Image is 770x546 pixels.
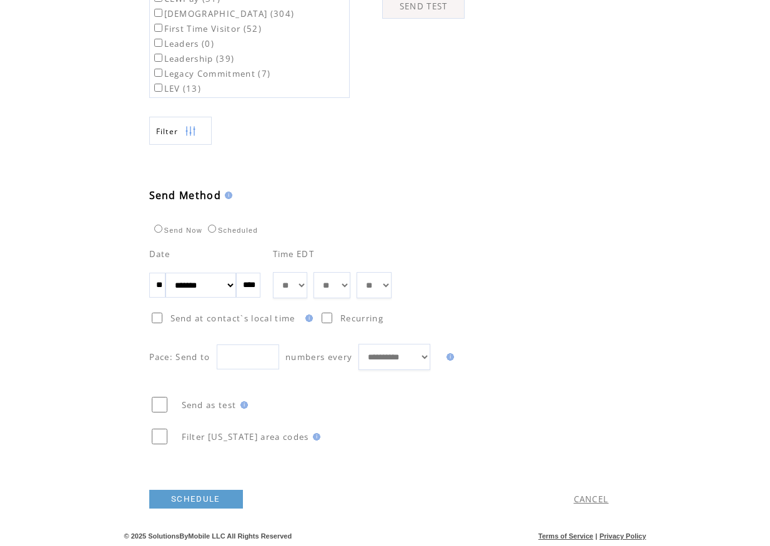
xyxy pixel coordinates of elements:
[154,9,162,17] input: [DEMOGRAPHIC_DATA] (304)
[182,399,237,411] span: Send as test
[340,313,383,324] span: Recurring
[170,313,295,324] span: Send at contact`s local time
[285,351,352,363] span: numbers every
[182,431,309,442] span: Filter [US_STATE] area codes
[154,24,162,32] input: First Time Visitor (52)
[302,314,313,322] img: help.gif
[156,126,179,137] span: Show filters
[273,248,315,260] span: Time EDT
[237,401,248,409] img: help.gif
[221,192,232,199] img: help.gif
[600,532,646,540] a: Privacy Policy
[154,84,162,92] input: LEV (13)
[124,532,292,540] span: © 2025 SolutionsByMobile LLC All Rights Reserved
[152,38,215,49] label: Leaders (0)
[595,532,597,540] span: |
[149,188,222,202] span: Send Method
[151,227,202,234] label: Send Now
[152,83,202,94] label: LEV (13)
[152,53,235,64] label: Leadership (39)
[574,494,609,505] a: CANCEL
[154,39,162,47] input: Leaders (0)
[152,23,262,34] label: First Time Visitor (52)
[205,227,258,234] label: Scheduled
[149,351,210,363] span: Pace: Send to
[309,433,320,441] img: help.gif
[152,68,271,79] label: Legacy Commitment (7)
[154,69,162,77] input: Legacy Commitment (7)
[154,225,162,233] input: Send Now
[185,117,196,145] img: filters.png
[149,248,170,260] span: Date
[538,532,593,540] a: Terms of Service
[208,225,216,233] input: Scheduled
[443,353,454,361] img: help.gif
[152,8,295,19] label: [DEMOGRAPHIC_DATA] (304)
[149,490,243,509] a: SCHEDULE
[149,117,212,145] a: Filter
[154,54,162,62] input: Leadership (39)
